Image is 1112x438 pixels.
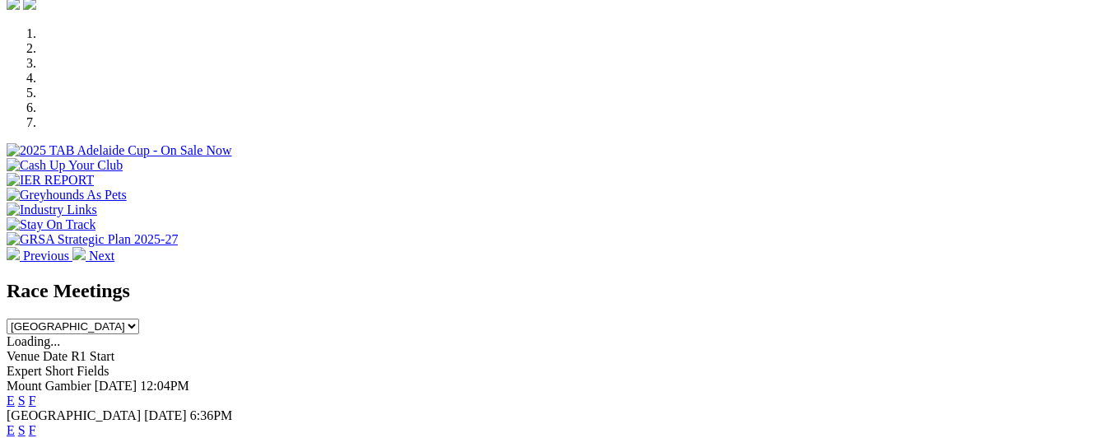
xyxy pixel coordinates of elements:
[7,379,91,393] span: Mount Gambier
[29,394,36,408] a: F
[23,249,69,263] span: Previous
[43,349,67,363] span: Date
[190,408,233,422] span: 6:36PM
[71,349,114,363] span: R1 Start
[7,364,42,378] span: Expert
[7,334,60,348] span: Loading...
[7,423,15,437] a: E
[7,249,72,263] a: Previous
[140,379,189,393] span: 12:04PM
[7,280,1105,302] h2: Race Meetings
[7,408,141,422] span: [GEOGRAPHIC_DATA]
[7,173,94,188] img: IER REPORT
[77,364,109,378] span: Fields
[7,232,178,247] img: GRSA Strategic Plan 2025-27
[7,349,40,363] span: Venue
[7,394,15,408] a: E
[72,249,114,263] a: Next
[7,203,97,217] img: Industry Links
[45,364,74,378] span: Short
[18,423,26,437] a: S
[144,408,187,422] span: [DATE]
[95,379,137,393] span: [DATE]
[29,423,36,437] a: F
[7,247,20,260] img: chevron-left-pager-white.svg
[7,143,232,158] img: 2025 TAB Adelaide Cup - On Sale Now
[7,188,127,203] img: Greyhounds As Pets
[89,249,114,263] span: Next
[72,247,86,260] img: chevron-right-pager-white.svg
[7,217,95,232] img: Stay On Track
[18,394,26,408] a: S
[7,158,123,173] img: Cash Up Your Club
